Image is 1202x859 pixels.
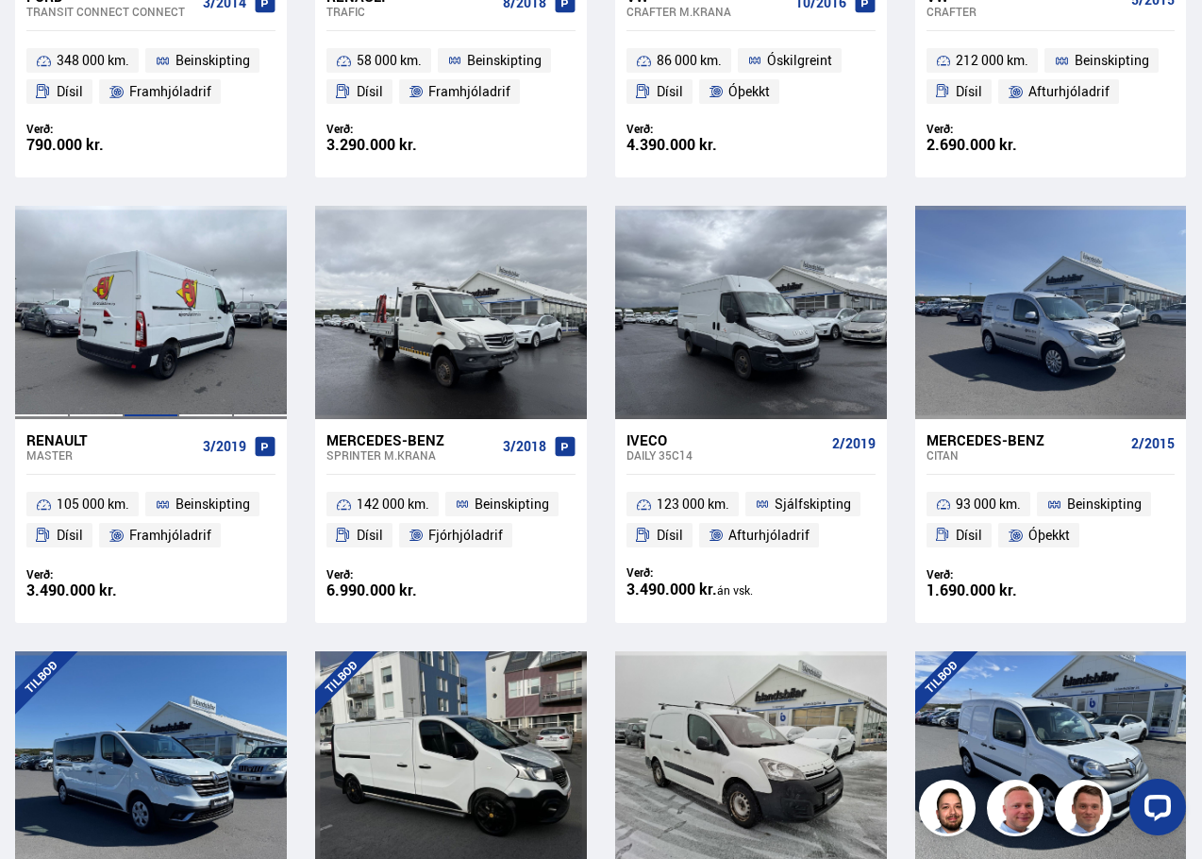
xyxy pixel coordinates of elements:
[956,493,1021,515] span: 93 000 km.
[927,137,1051,153] div: 2.690.000 kr.
[57,524,83,547] span: Dísil
[1075,49,1149,72] span: Beinskipting
[26,567,151,581] div: Verð:
[26,582,151,598] div: 3.490.000 kr.
[927,122,1051,136] div: Verð:
[467,49,542,72] span: Beinskipting
[57,493,129,515] span: 105 000 km.
[357,49,422,72] span: 58 000 km.
[428,80,510,103] span: Framhjóladrif
[326,582,451,598] div: 6.990.000 kr.
[15,419,287,623] a: Renault Master 3/2019 105 000 km. Beinskipting Dísil Framhjóladrif Verð: 3.490.000 kr.
[956,524,982,547] span: Dísil
[175,493,250,515] span: Beinskipting
[475,493,549,515] span: Beinskipting
[357,80,383,103] span: Dísil
[728,80,770,103] span: Óþekkt
[26,5,195,18] div: Transit Connect CONNECT
[57,49,129,72] span: 348 000 km.
[1114,771,1194,851] iframe: LiveChat chat widget
[26,122,151,136] div: Verð:
[626,448,825,462] div: Daily 35C14
[927,567,1051,581] div: Verð:
[832,436,876,451] span: 2/2019
[657,80,683,103] span: Dísil
[775,493,851,515] span: Sjálfskipting
[915,419,1187,623] a: Mercedes-Benz Citan 2/2015 93 000 km. Beinskipting Dísil Óþekkt Verð: 1.690.000 kr.
[615,419,887,623] a: Iveco Daily 35C14 2/2019 123 000 km. Sjálfskipting Dísil Afturhjóladrif Verð: 3.490.000 kr.án vsk.
[129,524,211,547] span: Framhjóladrif
[767,49,832,72] span: Óskilgreint
[927,448,1125,462] div: Citan
[26,137,151,153] div: 790.000 kr.
[956,80,982,103] span: Dísil
[626,122,751,136] div: Verð:
[357,524,383,547] span: Dísil
[326,5,495,18] div: Trafic
[503,439,546,454] span: 3/2018
[175,49,250,72] span: Beinskipting
[657,493,729,515] span: 123 000 km.
[428,524,503,547] span: Fjórhjóladrif
[927,431,1125,448] div: Mercedes-Benz
[357,493,429,515] span: 142 000 km.
[57,80,83,103] span: Dísil
[326,122,451,136] div: Verð:
[326,567,451,581] div: Verð:
[990,783,1046,839] img: siFngHWaQ9KaOqBr.png
[717,582,753,598] span: án vsk.
[728,524,810,547] span: Afturhjóladrif
[326,137,451,153] div: 3.290.000 kr.
[326,448,495,462] div: Sprinter M.KRANA
[1028,80,1110,103] span: Afturhjóladrif
[1058,783,1114,839] img: FbJEzSuNWCJXmdc-.webp
[1131,436,1175,451] span: 2/2015
[626,431,825,448] div: Iveco
[203,439,246,454] span: 3/2019
[1028,524,1070,547] span: Óþekkt
[922,783,978,839] img: nhp88E3Fdnt1Opn2.png
[626,5,788,18] div: Crafter M.KRANA
[626,137,751,153] div: 4.390.000 kr.
[927,5,1125,18] div: Crafter
[626,581,765,598] div: 3.490.000 kr.
[26,431,195,448] div: Renault
[26,448,195,462] div: Master
[315,419,587,623] a: Mercedes-Benz Sprinter M.KRANA 3/2018 142 000 km. Beinskipting Dísil Fjórhjóladrif Verð: 6.990.00...
[129,80,211,103] span: Framhjóladrif
[626,565,765,580] div: Verð:
[326,431,495,448] div: Mercedes-Benz
[657,524,683,547] span: Dísil
[956,49,1028,72] span: 212 000 km.
[657,49,722,72] span: 86 000 km.
[927,582,1051,598] div: 1.690.000 kr.
[1067,493,1142,515] span: Beinskipting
